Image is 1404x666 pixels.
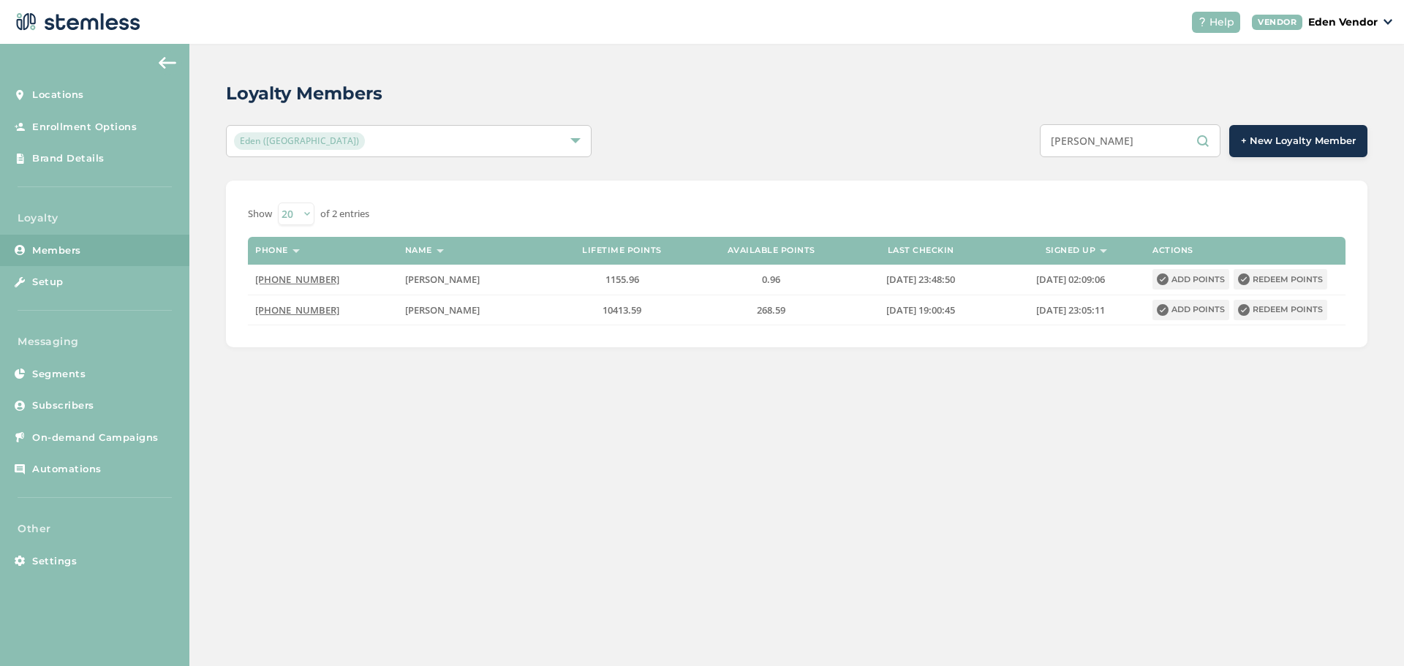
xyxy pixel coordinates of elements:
span: [DATE] 19:00:45 [886,303,955,317]
img: icon_down-arrow-small-66adaf34.svg [1384,19,1392,25]
label: 2024-07-03 02:09:06 [1003,273,1138,286]
div: VENDOR [1252,15,1302,30]
button: Add points [1152,300,1229,320]
span: [PHONE_NUMBER] [255,303,339,317]
label: Name [405,246,432,255]
span: Enrollment Options [32,120,137,135]
img: icon-sort-1e1d7615.svg [292,249,300,253]
span: 10413.59 [603,303,641,317]
label: Signed up [1046,246,1096,255]
iframe: Chat Widget [1331,596,1404,666]
span: 0.96 [762,273,780,286]
span: Locations [32,88,84,102]
label: 10413.59 [554,304,689,317]
span: [DATE] 23:48:50 [886,273,955,286]
label: 0.96 [704,273,839,286]
th: Actions [1145,237,1345,265]
button: Redeem points [1234,300,1327,320]
label: 2024-12-11 23:48:50 [853,273,988,286]
span: On-demand Campaigns [32,431,159,445]
span: [PERSON_NAME] [405,273,480,286]
img: logo-dark-0685b13c.svg [12,7,140,37]
button: + New Loyalty Member [1229,125,1367,157]
label: CHAD KEEVER [405,273,540,286]
span: [PERSON_NAME] [405,303,480,317]
label: (919) 319-4426 [255,273,390,286]
span: Subscribers [32,398,94,413]
span: [PHONE_NUMBER] [255,273,339,286]
label: of 2 entries [320,207,369,222]
span: + New Loyalty Member [1241,134,1356,148]
label: Available points [728,246,815,255]
span: [DATE] 23:05:11 [1036,303,1105,317]
label: 1155.96 [554,273,689,286]
h2: Loyalty Members [226,80,382,107]
span: Setup [32,275,64,290]
span: 268.59 [757,303,785,317]
span: 1155.96 [605,273,639,286]
label: 268.59 [704,304,839,317]
p: Eden Vendor [1308,15,1378,30]
span: Brand Details [32,151,105,166]
label: CHAD KEEVER [405,304,540,317]
span: Segments [32,367,86,382]
button: Redeem points [1234,269,1327,290]
label: 2025-09-20 19:00:45 [853,304,988,317]
span: Members [32,243,81,258]
span: [DATE] 02:09:06 [1036,273,1105,286]
span: Automations [32,462,102,477]
input: Search [1040,124,1220,157]
label: Last checkin [888,246,954,255]
label: Phone [255,246,288,255]
span: Settings [32,554,77,569]
img: icon-arrow-back-accent-c549486e.svg [159,57,176,69]
span: Eden ([GEOGRAPHIC_DATA]) [234,132,365,150]
span: Help [1209,15,1234,30]
img: icon-help-white-03924b79.svg [1198,18,1207,26]
label: (539) 244-3750 [255,304,390,317]
label: 2024-12-25 23:05:11 [1003,304,1138,317]
img: icon-sort-1e1d7615.svg [1100,249,1107,253]
label: Show [248,207,272,222]
label: Lifetime points [582,246,662,255]
button: Add points [1152,269,1229,290]
img: icon-sort-1e1d7615.svg [437,249,444,253]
